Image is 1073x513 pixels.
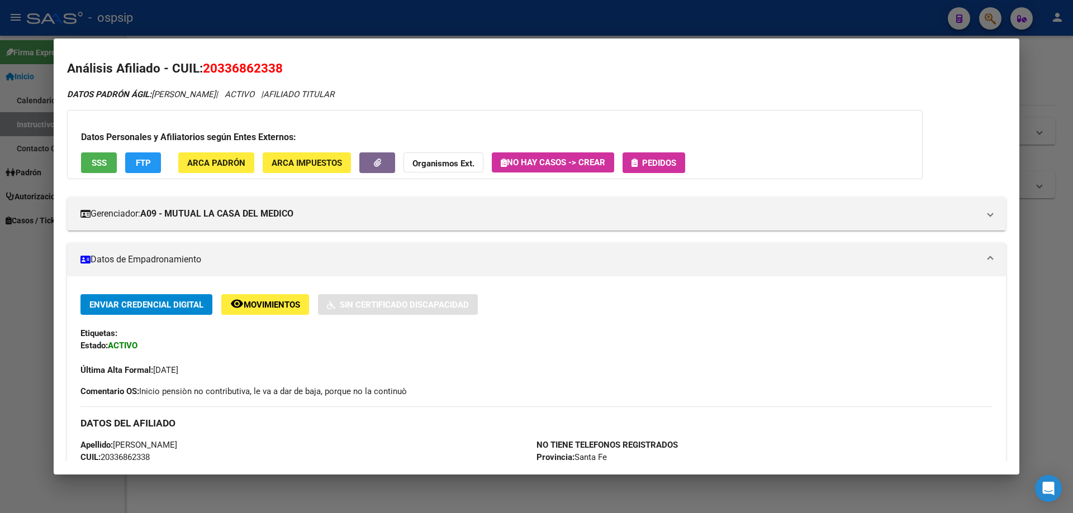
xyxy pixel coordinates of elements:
[80,440,113,450] strong: Apellido:
[80,386,139,396] strong: Comentario OS:
[125,152,161,173] button: FTP
[263,152,351,173] button: ARCA Impuestos
[318,294,478,315] button: Sin Certificado Discapacidad
[67,89,334,99] i: | ACTIVO |
[244,300,300,310] span: Movimientos
[80,452,150,462] span: 20336862338
[221,294,309,315] button: Movimientos
[80,365,178,375] span: [DATE]
[80,440,177,450] span: [PERSON_NAME]
[178,152,254,173] button: ARCA Padrón
[536,440,678,450] strong: NO TIENE TELEFONOS REGISTRADOS
[80,253,979,266] mat-panel-title: Datos de Empadronamiento
[403,152,483,173] button: Organismos Ext.
[203,61,283,75] span: 20336862338
[536,452,575,462] strong: Provincia:
[67,89,151,99] strong: DATOS PADRÓN ÁGIL:
[67,89,216,99] span: [PERSON_NAME]
[536,452,607,462] span: Santa Fe
[80,341,108,351] strong: Estado:
[272,158,342,168] span: ARCA Impuestos
[412,159,474,169] strong: Organismos Ext.
[263,89,334,99] span: AFILIADO TITULAR
[623,152,685,173] button: Pedidos
[492,152,614,172] button: No hay casos -> Crear
[80,385,407,397] span: Inicio pensiòn no contributiva, le va a dar de baja, porque no la continuò
[92,158,107,168] span: SSS
[67,197,1006,231] mat-expansion-panel-header: Gerenciador:A09 - MUTUAL LA CASA DEL MEDICO
[80,365,153,375] strong: Última Alta Formal:
[89,300,203,310] span: Enviar Credencial Digital
[642,158,676,168] span: Pedidos
[108,341,137,351] strong: ACTIVO
[67,59,1006,78] h2: Análisis Afiliado - CUIL:
[230,297,244,310] mat-icon: remove_red_eye
[80,328,117,338] strong: Etiquetas:
[340,300,469,310] span: Sin Certificado Discapacidad
[136,158,151,168] span: FTP
[187,158,245,168] span: ARCA Padrón
[80,207,979,220] mat-panel-title: Gerenciador:
[80,417,993,429] h3: DATOS DEL AFILIADO
[81,131,909,144] h3: Datos Personales y Afiliatorios según Entes Externos:
[81,152,117,173] button: SSS
[501,157,605,167] span: No hay casos -> Crear
[67,243,1006,276] mat-expansion-panel-header: Datos de Empadronamiento
[80,294,212,315] button: Enviar Credencial Digital
[1035,475,1062,502] div: Open Intercom Messenger
[80,452,101,462] strong: CUIL:
[140,207,293,220] strong: A09 - MUTUAL LA CASA DEL MEDICO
